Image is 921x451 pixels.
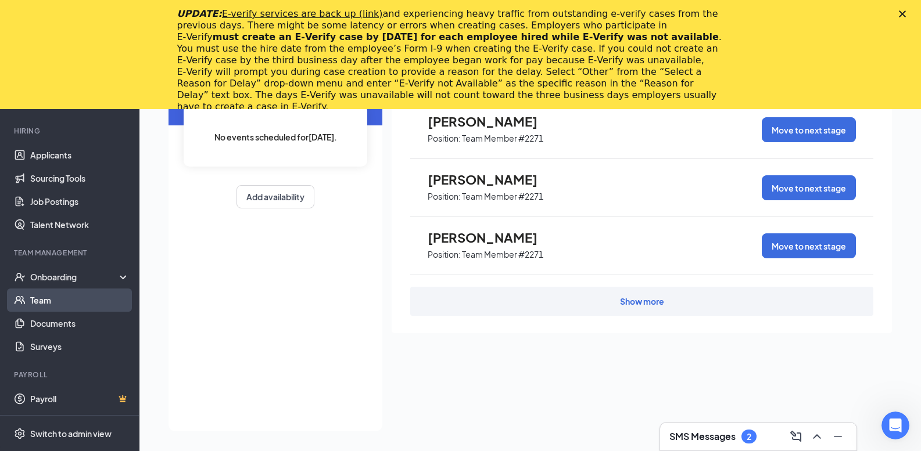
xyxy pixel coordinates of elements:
[787,427,805,446] button: ComposeMessage
[30,167,130,190] a: Sourcing Tools
[14,428,26,439] svg: Settings
[30,143,130,167] a: Applicants
[428,172,556,187] span: [PERSON_NAME]
[177,8,726,113] div: and experiencing heavy traffic from outstanding e-verify cases from the previous days. There migh...
[236,185,314,208] button: Add availability
[462,191,543,202] p: Team Member #2271
[881,412,909,439] iframe: Intercom live chat
[789,430,803,443] svg: ComposeMessage
[30,335,130,358] a: Surveys
[30,387,130,410] a: PayrollCrown
[214,131,337,143] span: No events scheduled for [DATE] .
[30,428,112,439] div: Switch to admin view
[213,31,719,42] b: must create an E‑Verify case by [DATE] for each employee hired while E‑Verify was not available
[829,427,847,446] button: Minimize
[30,288,130,312] a: Team
[14,271,26,283] svg: UserCheck
[428,230,556,245] span: [PERSON_NAME]
[620,295,664,307] div: Show more
[222,8,383,19] a: E-verify services are back up (link)
[762,175,856,200] button: Move to next stage
[428,191,461,202] p: Position:
[808,427,826,446] button: ChevronUp
[30,190,130,213] a: Job Postings
[762,117,856,142] button: Move to next stage
[177,8,383,19] i: UPDATE:
[30,213,130,236] a: Talent Network
[899,10,911,17] div: Close
[462,133,543,144] p: Team Member #2271
[428,114,556,129] span: [PERSON_NAME]
[669,430,736,443] h3: SMS Messages
[30,271,120,283] div: Onboarding
[428,133,461,144] p: Position:
[428,249,461,260] p: Position:
[747,432,751,442] div: 2
[831,430,845,443] svg: Minimize
[14,370,127,380] div: Payroll
[30,312,130,335] a: Documents
[762,233,856,258] button: Move to next stage
[14,126,127,136] div: Hiring
[14,248,127,258] div: Team Management
[810,430,824,443] svg: ChevronUp
[462,249,543,260] p: Team Member #2271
